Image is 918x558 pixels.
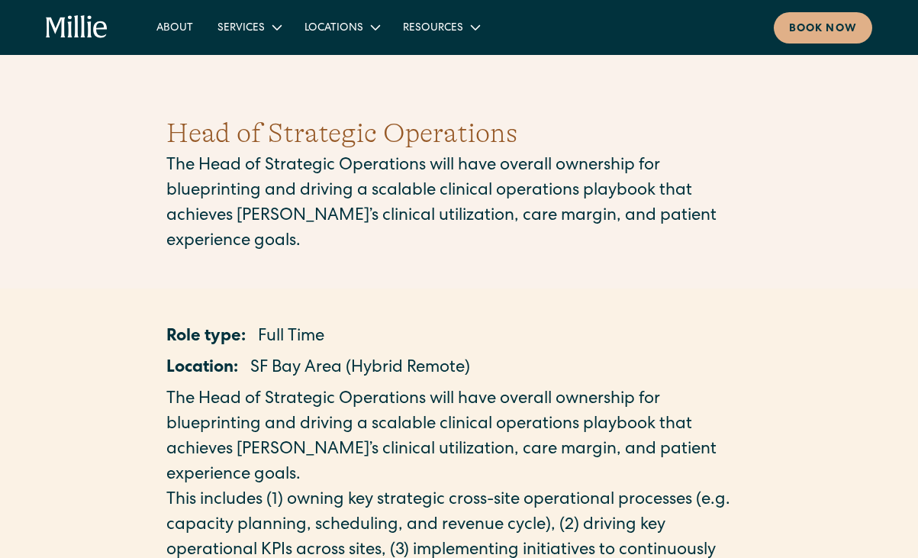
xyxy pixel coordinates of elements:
[403,21,463,37] div: Resources
[250,356,470,382] p: SF Bay Area (Hybrid Remote)
[391,15,491,40] div: Resources
[166,388,752,489] p: The Head of Strategic Operations will have overall ownership for blueprinting and driving a scala...
[166,113,752,154] h1: Head of Strategic Operations
[166,325,246,350] p: Role type:
[292,15,391,40] div: Locations
[258,325,324,350] p: Full Time
[166,154,752,255] p: The Head of Strategic Operations will have overall ownership for blueprinting and driving a scala...
[144,15,205,40] a: About
[166,356,238,382] p: Location:
[217,21,265,37] div: Services
[789,21,857,37] div: Book now
[774,12,872,44] a: Book now
[46,15,108,40] a: home
[205,15,292,40] div: Services
[304,21,363,37] div: Locations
